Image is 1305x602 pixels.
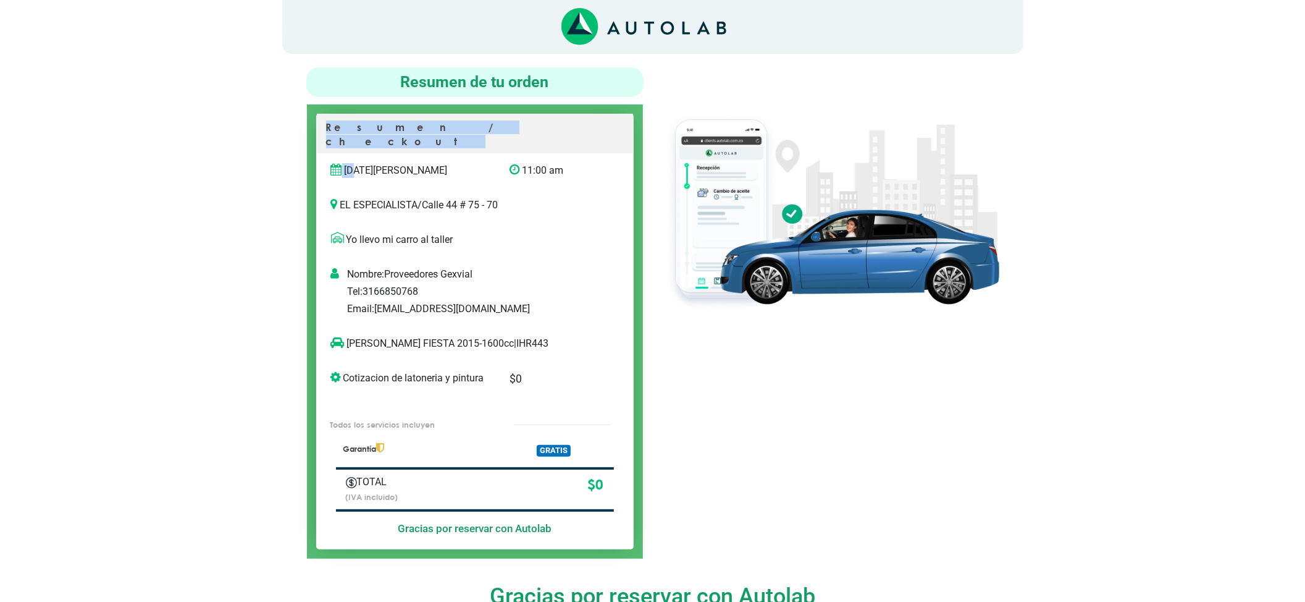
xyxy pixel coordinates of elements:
[347,284,628,299] p: Tel: 3166850768
[510,163,593,178] p: 11:00 am
[331,232,619,247] p: Yo llevo mi carro al taller
[336,522,614,535] h5: Gracias por reservar con Autolab
[510,371,593,387] p: $ 0
[311,72,639,92] h4: Resumen de tu orden
[347,267,628,282] p: Nombre: Proveedores Gexvial
[331,336,594,351] p: [PERSON_NAME] FIESTA 2015-1600cc | IHR443
[343,443,492,455] p: Garantía
[347,302,628,316] p: Email: [EMAIL_ADDRESS][DOMAIN_NAME]
[537,445,571,457] span: GRATIS
[331,163,491,178] p: [DATE][PERSON_NAME]
[461,475,603,496] p: $ 0
[561,20,726,32] a: Link al sitio de autolab
[330,419,488,431] p: Todos los servicios incluyen
[346,475,443,490] p: TOTAL
[346,492,398,502] small: (IVA incluido)
[331,198,619,213] p: EL ESPECIALISTA / Calle 44 # 75 - 70
[326,121,624,153] p: Resumen / checkout
[331,371,491,386] p: Cotizacion de latoneria y pintura
[346,477,357,488] img: Autobooking-Iconos-23.png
